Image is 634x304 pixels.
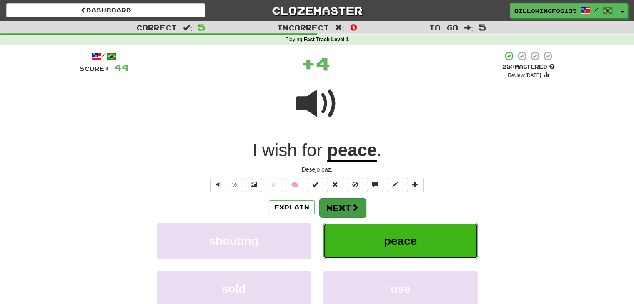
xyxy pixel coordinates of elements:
span: To go [429,23,458,32]
button: Add to collection (alt+a) [407,178,424,192]
span: : [335,24,344,31]
button: Next [319,198,366,217]
span: : [183,24,192,31]
button: Play sentence audio (ctl+space) [210,178,227,192]
span: 0 [350,22,357,32]
button: Favorite sentence (alt+f) [266,178,282,192]
span: Score: [80,65,110,72]
button: peace [323,223,478,259]
span: BillowingFog1552 [514,7,576,15]
a: BillowingFog1552 / [510,3,617,18]
span: Incorrect [277,23,329,32]
a: Dashboard [6,3,205,17]
div: / [80,51,129,61]
span: 5 [479,22,486,32]
button: Discuss sentence (alt+u) [367,178,383,192]
span: 44 [115,62,129,72]
button: shouting [157,223,311,259]
button: 🧠 [286,178,303,192]
span: I [252,140,257,160]
div: Mastered [502,63,555,71]
span: Correct [136,23,177,32]
span: wish [262,140,297,160]
span: : [464,24,473,31]
div: Desejo paz. [80,165,555,174]
span: / [594,7,599,12]
button: Ignore sentence (alt+i) [347,178,363,192]
strong: Fast Track Level 1 [304,37,349,42]
button: Set this sentence to 100% Mastered (alt+m) [307,178,323,192]
span: 4 [316,53,330,74]
span: use [390,282,410,295]
span: peace [384,234,417,247]
a: Clozemaster [218,3,416,18]
span: + [301,51,316,76]
button: ½ [227,178,243,192]
button: Reset to 0% Mastered (alt+r) [327,178,343,192]
span: sold [222,282,246,295]
small: Review: [DATE] [508,72,541,78]
span: for [302,140,322,160]
span: 25 % [502,63,515,70]
span: 5 [198,22,205,32]
div: Text-to-speech controls [209,178,243,192]
button: Edit sentence (alt+d) [387,178,403,192]
button: Show image (alt+x) [246,178,262,192]
button: Explain [269,200,315,214]
span: shouting [209,234,258,247]
u: peace [327,140,377,162]
span: . [377,140,382,160]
